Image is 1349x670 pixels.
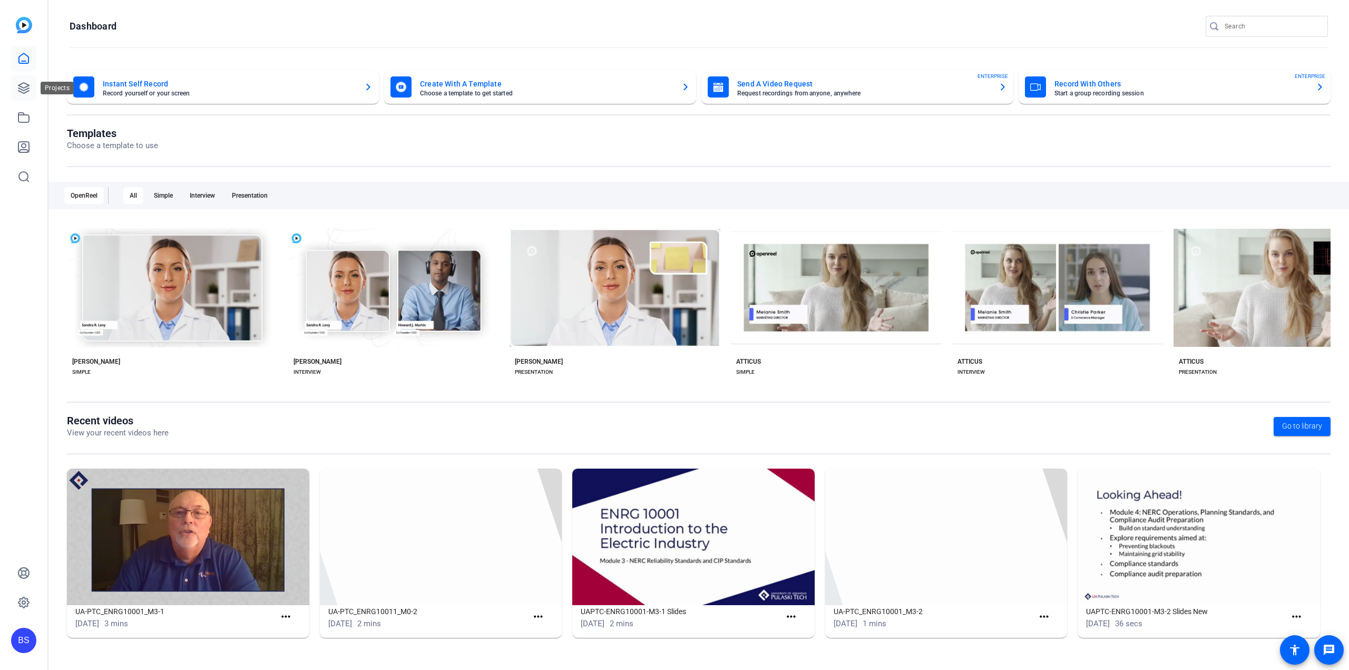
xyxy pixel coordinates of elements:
[148,187,179,204] div: Simple
[75,619,99,628] span: [DATE]
[103,77,356,90] mat-card-title: Instant Self Record
[1019,70,1331,104] button: Record With OthersStart a group recording sessionENTERPRISE
[328,619,352,628] span: [DATE]
[957,357,982,366] div: ATTICUS
[320,469,562,605] img: UA-PTC_ENRG10011_M0-2
[834,619,857,628] span: [DATE]
[1179,357,1204,366] div: ATTICUS
[384,70,696,104] button: Create With A TemplateChoose a template to get started
[1115,619,1142,628] span: 36 secs
[737,77,990,90] mat-card-title: Send A Video Request
[1282,421,1322,432] span: Go to library
[420,77,673,90] mat-card-title: Create With A Template
[70,20,116,33] h1: Dashboard
[1086,605,1286,618] h1: UAPTC-ENRG10001-M3-2 Slides New
[75,605,275,618] h1: UA-PTC_ENRG10001_M3-1
[1054,90,1307,96] mat-card-subtitle: Start a group recording session
[736,368,755,376] div: SIMPLE
[72,368,91,376] div: SIMPLE
[67,469,309,605] img: UA-PTC_ENRG10001_M3-1
[515,368,553,376] div: PRESENTATION
[1179,368,1217,376] div: PRESENTATION
[737,90,990,96] mat-card-subtitle: Request recordings from anyone, anywhere
[11,628,36,653] div: BS
[1295,72,1325,80] span: ENTERPRISE
[72,357,120,366] div: [PERSON_NAME]
[1290,610,1303,624] mat-icon: more_horiz
[581,605,780,618] h1: UAPTC-ENRG10001-M3-1 Slides
[67,414,169,427] h1: Recent videos
[701,70,1013,104] button: Send A Video RequestRequest recordings from anyone, anywhereENTERPRISE
[64,187,104,204] div: OpenReel
[610,619,633,628] span: 2 mins
[1288,644,1301,656] mat-icon: accessibility
[825,469,1068,605] img: UA-PTC_ENRG10001_M3-2
[957,368,985,376] div: INTERVIEW
[279,610,292,624] mat-icon: more_horiz
[1323,644,1335,656] mat-icon: message
[41,82,74,94] div: Projects
[67,427,169,439] p: View your recent videos here
[226,187,274,204] div: Presentation
[67,127,158,140] h1: Templates
[16,17,32,33] img: blue-gradient.svg
[515,357,563,366] div: [PERSON_NAME]
[532,610,545,624] mat-icon: more_horiz
[357,619,381,628] span: 2 mins
[1086,619,1110,628] span: [DATE]
[104,619,128,628] span: 3 mins
[1078,469,1320,605] img: UAPTC-ENRG10001-M3-2 Slides New
[67,70,379,104] button: Instant Self RecordRecord yourself or your screen
[1274,417,1331,436] a: Go to library
[572,469,815,605] img: UAPTC-ENRG10001-M3-1 Slides
[977,72,1008,80] span: ENTERPRISE
[123,187,143,204] div: All
[785,610,798,624] mat-icon: more_horiz
[420,90,673,96] mat-card-subtitle: Choose a template to get started
[736,357,761,366] div: ATTICUS
[183,187,221,204] div: Interview
[834,605,1033,618] h1: UA-PTC_ENRG10001_M3-2
[328,605,528,618] h1: UA-PTC_ENRG10011_M0-2
[294,357,341,366] div: [PERSON_NAME]
[863,619,886,628] span: 1 mins
[1038,610,1051,624] mat-icon: more_horiz
[1225,20,1319,33] input: Search
[67,140,158,152] p: Choose a template to use
[1054,77,1307,90] mat-card-title: Record With Others
[581,619,604,628] span: [DATE]
[103,90,356,96] mat-card-subtitle: Record yourself or your screen
[294,368,321,376] div: INTERVIEW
